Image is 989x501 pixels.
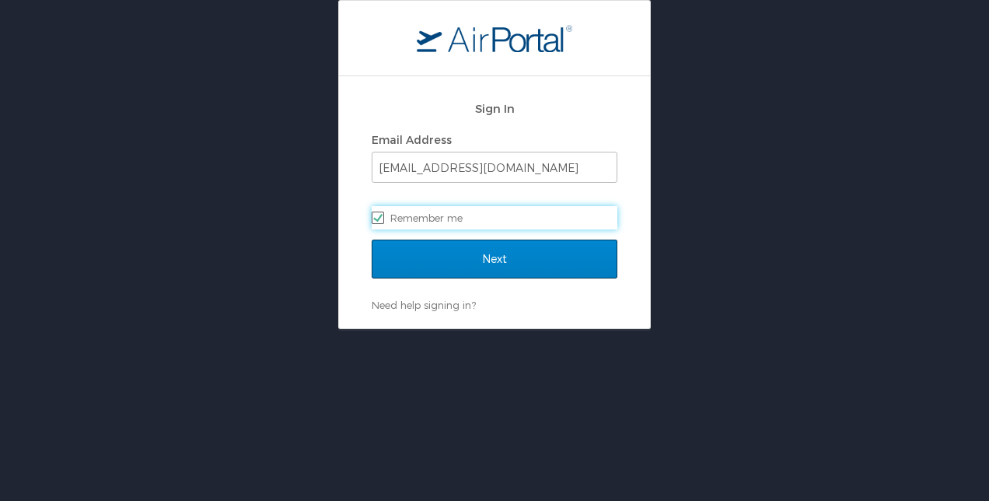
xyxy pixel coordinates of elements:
label: Remember me [372,206,617,229]
a: Need help signing in? [372,299,476,311]
input: Next [372,240,617,279]
img: logo [417,24,572,52]
h2: Sign In [372,100,617,117]
label: Email Address [372,133,452,146]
